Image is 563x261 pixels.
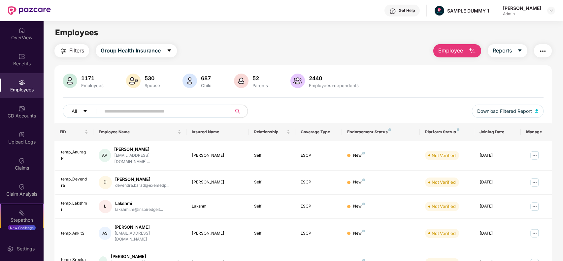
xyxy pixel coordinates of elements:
[61,200,88,213] div: temp_Lakshmi
[301,179,337,185] div: ESCP
[468,47,476,55] img: svg+xml;base64,PHN2ZyB4bWxucz0iaHR0cDovL3d3dy53My5vcmcvMjAwMC9zdmciIHhtbG5zOnhsaW5rPSJodHRwOi8vd3...
[308,83,360,88] div: Employees+dependents
[503,11,541,16] div: Admin
[301,152,337,159] div: ESCP
[308,75,360,82] div: 2440
[521,123,552,141] th: Manage
[61,176,88,189] div: temp_Devendra
[353,230,365,237] div: New
[18,53,25,60] img: svg+xml;base64,PHN2ZyBpZD0iQmVuZWZpdHMiIHhtbG5zPSJodHRwOi8vd3d3LnczLm9yZy8yMDAwL3N2ZyIgd2lkdGg9Ij...
[83,109,87,114] span: caret-down
[18,157,25,164] img: svg+xml;base64,PHN2ZyBpZD0iQ2xhaW0iIHhtbG5zPSJodHRwOi8vd3d3LnczLm9yZy8yMDAwL3N2ZyIgd2lkdGg9IjIwIi...
[18,131,25,138] img: svg+xml;base64,PHN2ZyBpZD0iVXBsb2FkX0xvZ3MiIGRhdGEtbmFtZT0iVXBsb2FkIExvZ3MiIHhtbG5zPSJodHRwOi8vd3...
[93,123,187,141] th: Employee Name
[389,8,396,15] img: svg+xml;base64,PHN2ZyBpZD0iSGVscC0zMngzMiIgeG1sbnM9Imh0dHA6Ly93d3cudzMub3JnLzIwMDAvc3ZnIiB3aWR0aD...
[61,230,88,237] div: temp_AnkitS
[54,123,93,141] th: EID
[480,230,515,237] div: [DATE]
[99,149,111,162] div: AP
[63,74,77,88] img: svg+xml;base64,PHN2ZyB4bWxucz0iaHR0cDovL3d3dy53My5vcmcvMjAwMC9zdmciIHhtbG5zOnhsaW5rPSJodHRwOi8vd3...
[234,74,248,88] img: svg+xml;base64,PHN2ZyB4bWxucz0iaHR0cDovL3d3dy53My5vcmcvMjAwMC9zdmciIHhtbG5zOnhsaW5rPSJodHRwOi8vd3...
[432,152,456,159] div: Not Verified
[72,108,77,115] span: All
[254,203,290,210] div: Self
[7,245,14,252] img: svg+xml;base64,PHN2ZyBpZD0iU2V0dGluZy0yMHgyMCIgeG1sbnM9Imh0dHA6Ly93d3cudzMub3JnLzIwMDAvc3ZnIiB3aW...
[353,152,365,159] div: New
[362,152,365,154] img: svg+xml;base64,PHN2ZyB4bWxucz0iaHR0cDovL3d3dy53My5vcmcvMjAwMC9zdmciIHdpZHRoPSI4IiBoZWlnaHQ9IjgiIH...
[192,179,243,185] div: [PERSON_NAME]
[143,75,161,82] div: 530
[362,179,365,181] img: svg+xml;base64,PHN2ZyB4bWxucz0iaHR0cDovL3d3dy53My5vcmcvMjAwMC9zdmciIHdpZHRoPSI4IiBoZWlnaHQ9IjgiIH...
[472,105,544,118] button: Download Filtered Report
[477,108,532,115] span: Download Filtered Report
[99,200,112,213] div: L
[8,225,36,230] div: New Challenge
[167,48,172,54] span: caret-down
[18,236,25,242] img: svg+xml;base64,PHN2ZyBpZD0iRW5kb3JzZW1lbnRzIiB4bWxucz0iaHR0cDovL3d3dy53My5vcmcvMjAwMC9zdmciIHdpZH...
[517,48,522,54] span: caret-down
[254,129,285,135] span: Relationship
[182,74,197,88] img: svg+xml;base64,PHN2ZyB4bWxucz0iaHR0cDovL3d3dy53My5vcmcvMjAwMC9zdmciIHhtbG5zOnhsaW5rPSJodHRwOi8vd3...
[548,8,554,13] img: svg+xml;base64,PHN2ZyBpZD0iRHJvcGRvd24tMzJ4MzIiIHhtbG5zPSJodHRwOi8vd3d3LnczLm9yZy8yMDAwL3N2ZyIgd2...
[63,105,103,118] button: Allcaret-down
[438,47,463,55] span: Employee
[69,47,84,55] span: Filters
[535,109,539,113] img: svg+xml;base64,PHN2ZyB4bWxucz0iaHR0cDovL3d3dy53My5vcmcvMjAwMC9zdmciIHhtbG5zOnhsaW5rPSJodHRwOi8vd3...
[480,152,515,159] div: [DATE]
[115,200,163,207] div: Lakshmi
[60,129,83,135] span: EID
[529,150,540,161] img: manageButton
[493,47,512,55] span: Reports
[115,224,181,230] div: [PERSON_NAME]
[61,149,88,162] div: temp_AnuragP
[59,47,67,55] img: svg+xml;base64,PHN2ZyB4bWxucz0iaHR0cDovL3d3dy53My5vcmcvMjAwMC9zdmciIHdpZHRoPSIyNCIgaGVpZ2h0PSIyNC...
[432,230,456,237] div: Not Verified
[301,230,337,237] div: ESCP
[529,201,540,212] img: manageButton
[80,75,105,82] div: 1171
[347,129,414,135] div: Endorsement Status
[353,203,365,210] div: New
[115,207,163,213] div: lakshmi.m@inspiredgeit...
[143,83,161,88] div: Spouse
[99,227,112,240] div: AS
[126,74,141,88] img: svg+xml;base64,PHN2ZyB4bWxucz0iaHR0cDovL3d3dy53My5vcmcvMjAwMC9zdmciIHhtbG5zOnhsaW5rPSJodHRwOi8vd3...
[80,83,105,88] div: Employees
[231,109,244,114] span: search
[192,152,243,159] div: [PERSON_NAME]
[529,228,540,239] img: manageButton
[18,183,25,190] img: svg+xml;base64,PHN2ZyBpZD0iQ2xhaW0iIHhtbG5zPSJodHRwOi8vd3d3LnczLm9yZy8yMDAwL3N2ZyIgd2lkdGg9IjIwIi...
[115,176,169,182] div: [PERSON_NAME]
[18,79,25,86] img: svg+xml;base64,PHN2ZyBpZD0iRW1wbG95ZWVzIiB4bWxucz0iaHR0cDovL3d3dy53My5vcmcvMjAwMC9zdmciIHdpZHRoPS...
[96,44,177,57] button: Group Health Insurancecaret-down
[362,203,365,205] img: svg+xml;base64,PHN2ZyB4bWxucz0iaHR0cDovL3d3dy53My5vcmcvMjAwMC9zdmciIHdpZHRoPSI4IiBoZWlnaHQ9IjgiIH...
[388,128,391,131] img: svg+xml;base64,PHN2ZyB4bWxucz0iaHR0cDovL3d3dy53My5vcmcvMjAwMC9zdmciIHdpZHRoPSI4IiBoZWlnaHQ9IjgiIH...
[432,203,456,210] div: Not Verified
[474,123,521,141] th: Joining Date
[254,230,290,237] div: Self
[18,27,25,34] img: svg+xml;base64,PHN2ZyBpZD0iSG9tZSIgeG1sbnM9Imh0dHA6Ly93d3cudzMub3JnLzIwMDAvc3ZnIiB3aWR0aD0iMjAiIG...
[539,47,547,55] img: svg+xml;base64,PHN2ZyB4bWxucz0iaHR0cDovL3d3dy53My5vcmcvMjAwMC9zdmciIHdpZHRoPSIyNCIgaGVpZ2h0PSIyNC...
[200,83,213,88] div: Child
[192,230,243,237] div: [PERSON_NAME]
[254,152,290,159] div: Self
[251,83,269,88] div: Parents
[114,152,181,165] div: [EMAIL_ADDRESS][DOMAIN_NAME]...
[8,6,51,15] img: New Pazcare Logo
[99,176,112,189] div: D
[435,6,444,16] img: Pazcare_Alternative_logo-01-01.png
[457,128,459,131] img: svg+xml;base64,PHN2ZyB4bWxucz0iaHR0cDovL3d3dy53My5vcmcvMjAwMC9zdmciIHdpZHRoPSI4IiBoZWlnaHQ9IjgiIH...
[295,123,342,141] th: Coverage Type
[488,44,527,57] button: Reportscaret-down
[254,179,290,185] div: Self
[111,253,181,260] div: [PERSON_NAME]
[101,47,161,55] span: Group Health Insurance
[290,74,305,88] img: svg+xml;base64,PHN2ZyB4bWxucz0iaHR0cDovL3d3dy53My5vcmcvMjAwMC9zdmciIHhtbG5zOnhsaW5rPSJodHRwOi8vd3...
[115,182,169,189] div: devendra.barad@exemedp...
[399,8,415,13] div: Get Help
[249,123,295,141] th: Relationship
[480,203,515,210] div: [DATE]
[362,230,365,232] img: svg+xml;base64,PHN2ZyB4bWxucz0iaHR0cDovL3d3dy53My5vcmcvMjAwMC9zdmciIHdpZHRoPSI4IiBoZWlnaHQ9IjgiIH...
[432,179,456,185] div: Not Verified
[447,8,489,14] div: SAMPLE DUMMY 1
